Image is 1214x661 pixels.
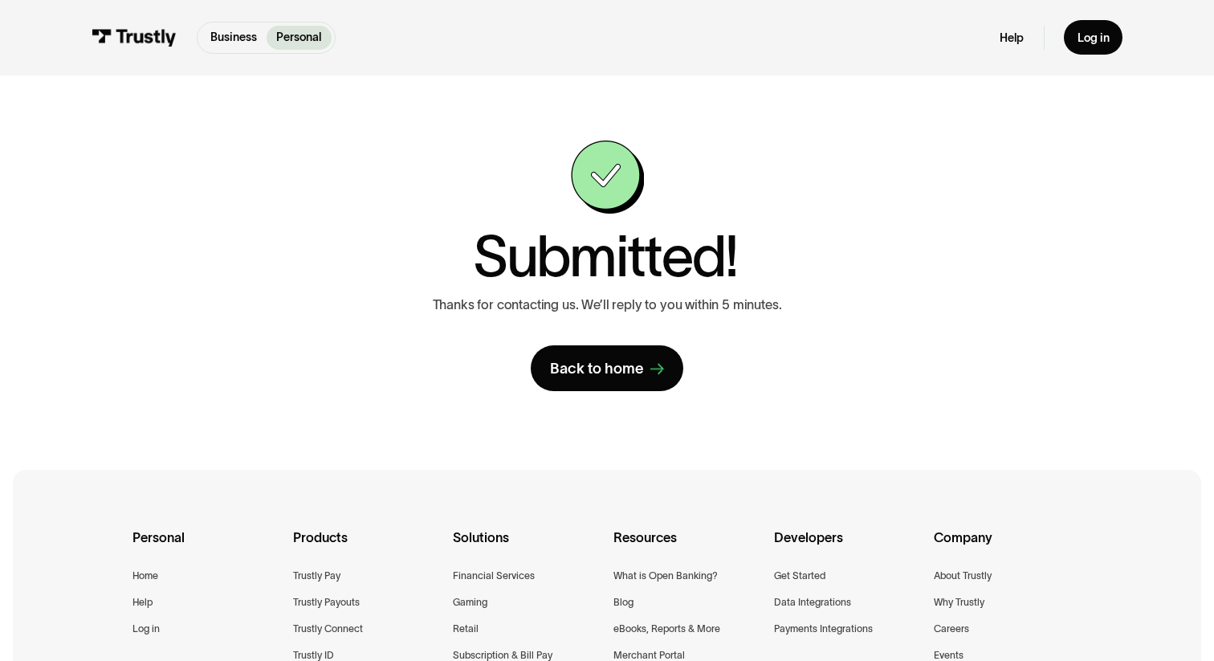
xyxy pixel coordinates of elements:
a: Trustly Connect [293,621,363,638]
a: eBooks, Reports & More [613,621,720,638]
p: Personal [276,29,321,46]
a: Business [201,26,267,50]
a: Careers [934,621,969,638]
a: Gaming [453,594,487,611]
p: Business [210,29,257,46]
h1: Submitted! [473,227,739,284]
div: Log in [1078,31,1110,46]
img: Trustly Logo [92,29,177,47]
a: What is Open Banking? [613,568,718,585]
a: Financial Services [453,568,535,585]
a: Home [132,568,158,585]
a: Personal [267,26,331,50]
a: Retail [453,621,479,638]
a: Trustly Pay [293,568,340,585]
div: Solutions [453,527,601,568]
div: Personal [132,527,280,568]
a: Blog [613,594,633,611]
div: Company [934,527,1082,568]
a: Help [1000,31,1024,46]
a: Trustly Payouts [293,594,360,611]
a: Payments Integrations [774,621,873,638]
a: Log in [132,621,160,638]
a: About Trustly [934,568,992,585]
a: Help [132,594,153,611]
a: Back to home [531,345,683,390]
a: Get Started [774,568,825,585]
a: Data Integrations [774,594,851,611]
div: Back to home [550,359,644,378]
a: Why Trustly [934,594,984,611]
div: Products [293,527,441,568]
div: Developers [774,527,922,568]
a: Log in [1064,20,1122,55]
p: Thanks for contacting us. We’ll reply to you within 5 minutes. [433,297,782,313]
div: Resources [613,527,761,568]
